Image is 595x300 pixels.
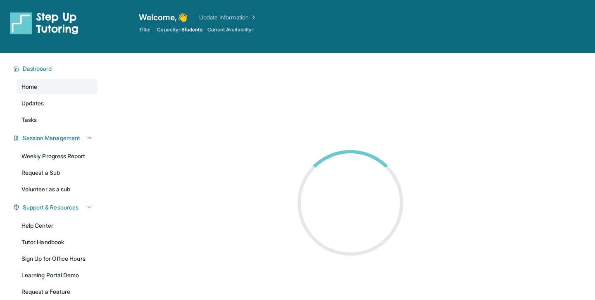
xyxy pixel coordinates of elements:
a: Update Information [199,13,257,21]
button: Support & Resources [19,203,93,212]
span: Dashboard [23,64,52,73]
button: Dashboard [19,64,93,73]
a: Request a Sub [17,165,98,180]
a: Weekly Progress Report [17,149,98,164]
span: Tasks [21,116,37,124]
img: Chevron Right [249,13,257,21]
a: Request a Feature [17,284,98,299]
span: Students [181,26,202,33]
span: Title: [139,26,150,33]
a: Tutor Handbook [17,235,98,250]
span: Support & Resources [23,203,79,212]
a: Home [17,79,98,94]
span: Home [21,83,37,91]
span: Session Management [23,134,80,142]
a: Learning Portal Demo [17,268,98,283]
span: Capacity: [157,26,180,33]
span: Current Availability: [207,26,253,33]
a: Updates [17,96,98,111]
a: Help Center [17,218,98,233]
a: Volunteer as a sub [17,182,98,197]
a: Sign Up for Office Hours [17,251,98,266]
button: Session Management [19,134,93,142]
a: Tasks [17,112,98,127]
span: Welcome, 👋 [139,12,188,23]
span: Updates [21,99,44,107]
img: logo [10,12,79,35]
